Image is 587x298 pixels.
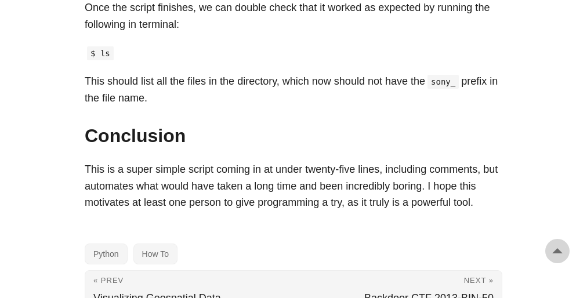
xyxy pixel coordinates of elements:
a: How To [133,244,177,264]
h2: Conclusion [85,125,502,147]
span: « Prev [93,276,124,285]
span: Next » [464,276,494,285]
a: Python [85,244,128,264]
p: This should list all the files in the directory, which now should not have the prefix in the file... [85,73,502,107]
a: go to top [545,239,570,263]
code: sony_ [427,75,459,89]
code: $ ls [87,46,114,60]
p: This is a super simple script coming in at under twenty-five lines, including comments, but autom... [85,161,502,211]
